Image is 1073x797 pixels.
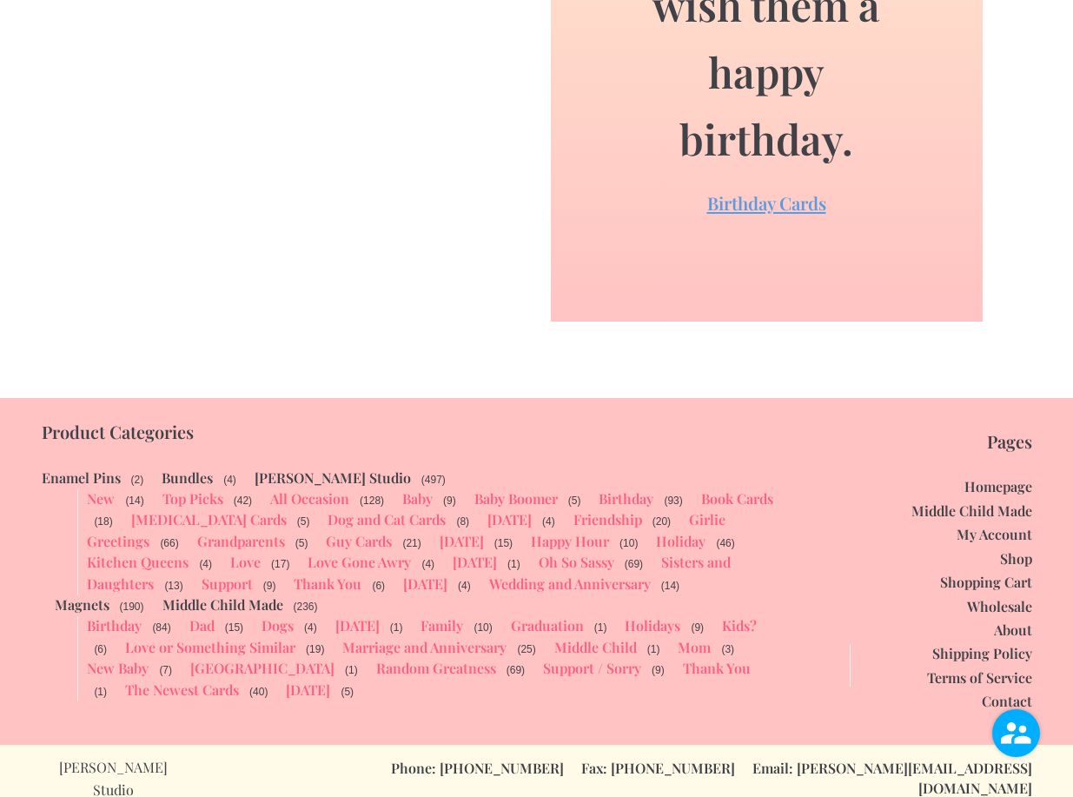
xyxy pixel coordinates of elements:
a: Support / Sorry [543,659,641,677]
a: [DATE] [286,681,330,699]
span: (5) [294,535,310,551]
span: (9) [441,493,458,508]
a: Shop [1000,549,1032,568]
a: Top Picks [162,489,223,508]
a: Kitchen Queens [87,553,189,571]
span: (5) [566,493,583,508]
span: (2) [129,472,146,488]
a: Baby [402,489,433,508]
a: Friendship [573,510,642,528]
span: (13) [162,578,184,594]
span: (14) [123,493,145,508]
span: (25) [515,641,537,657]
a: Family [421,616,463,634]
span: (1) [388,620,405,635]
a: My Account [957,525,1032,543]
span: (20) [651,514,672,529]
a: Happy Hour [531,532,609,550]
a: [DATE] [453,553,497,571]
span: (9) [650,662,666,678]
span: (4) [540,514,557,529]
a: Graduation [511,616,584,634]
a: Thank You [294,575,361,593]
span: (9) [262,578,278,594]
a: Enamel Pins [42,468,121,487]
span: (10) [618,535,639,551]
a: Terms of Service [927,668,1032,687]
p: Pages [813,432,1032,451]
span: (497) [420,472,447,488]
a: Book Cards [701,489,773,508]
a: Wedding and Anniversary [489,575,651,593]
a: Random Greatness [376,659,496,677]
span: (1) [646,641,662,657]
span: (128) [358,493,386,508]
a: Wholesale [967,597,1032,615]
span: (4) [456,578,473,594]
a: [DATE] [487,510,532,528]
span: (18) [92,514,114,529]
a: [PERSON_NAME] Studio [255,468,411,487]
span: (14) [659,578,681,594]
a: Birthday [599,489,653,508]
span: (1) [506,556,522,572]
a: Middle Child Made [911,501,1032,520]
a: Birthday Cards [707,191,826,215]
span: (5) [295,514,312,529]
a: Holidays [625,616,680,634]
a: The Newest Cards [125,681,239,699]
span: (15) [493,535,514,551]
a: Marriage and Anniversary [342,638,507,656]
span: (17) [269,556,291,572]
span: (8) [454,514,471,529]
a: About [994,621,1032,639]
a: Holiday [656,532,705,550]
span: (4) [197,556,214,572]
a: Sisters and Daughters [87,553,731,592]
span: (1) [343,662,360,678]
a: [DATE] [440,532,484,550]
a: New Baby [87,659,149,677]
span: (69) [505,662,527,678]
p: Product Categories [42,422,778,442]
a: Support [202,575,253,593]
a: Love [230,553,261,571]
a: Kids? [722,616,757,634]
span: (10) [472,620,493,635]
a: Magnets [55,595,109,614]
span: (7) [157,662,174,678]
span: (21) [401,535,422,551]
span: (42) [232,493,254,508]
a: Shopping Cart [940,573,1032,591]
a: Birthday [87,616,142,634]
a: Love or Something Similar [125,638,295,656]
a: Middle Child [554,638,637,656]
a: Love Gone Awry [308,553,411,571]
a: Homepage [964,477,1032,495]
span: (46) [714,535,736,551]
a: Grandparents [197,532,285,550]
a: [MEDICAL_DATA] Cards [131,510,287,528]
img: user.png [992,709,1040,757]
span: (66) [158,535,180,551]
a: [GEOGRAPHIC_DATA] [190,659,334,677]
span: (236) [292,599,320,614]
a: [DATE] [335,616,380,634]
span: (69) [623,556,645,572]
a: Contact [982,692,1032,710]
span: (6) [92,641,109,657]
a: Guy Cards [326,532,392,550]
span: (4) [420,556,436,572]
a: New [87,489,115,508]
a: Girlie Greetings [87,510,725,549]
span: (15) [223,620,245,635]
span: (3) [719,641,736,657]
a: Dogs [262,616,294,634]
span: (1) [593,620,609,635]
a: Shipping Policy [932,644,1032,662]
span: (5) [339,684,355,700]
span: (93) [662,493,684,508]
span: (1) [92,684,109,700]
span: (4) [302,620,319,635]
a: Baby Boomer [474,489,558,508]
